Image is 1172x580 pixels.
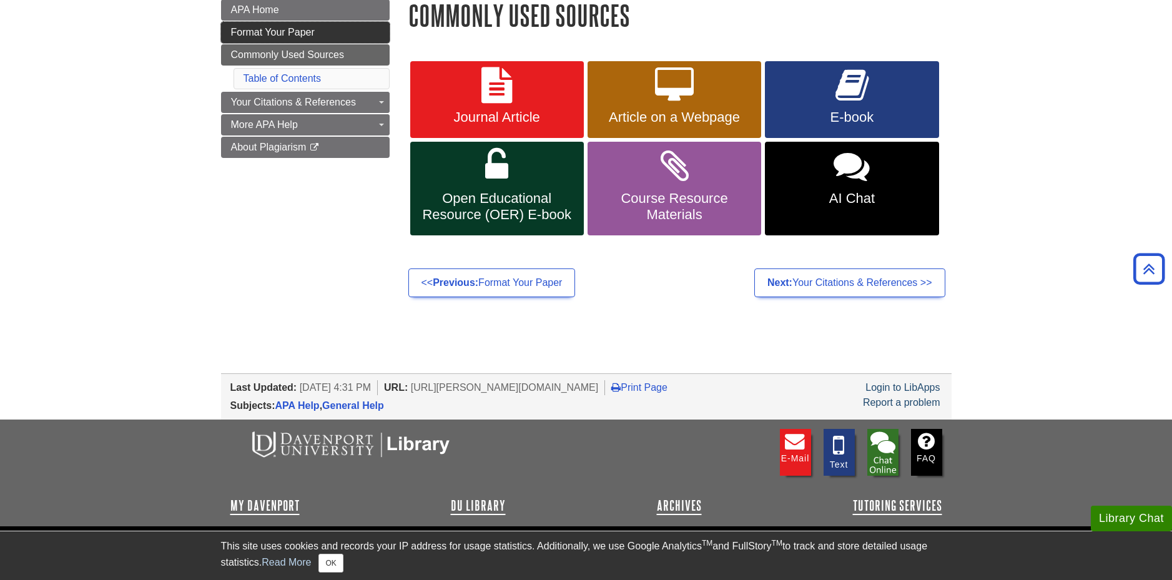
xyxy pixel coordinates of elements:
[702,539,712,548] sup: TM
[765,61,938,139] a: E-book
[588,142,761,235] a: Course Resource Materials
[231,4,279,15] span: APA Home
[230,382,297,393] span: Last Updated:
[300,382,371,393] span: [DATE] 4:31 PM
[867,429,899,476] li: Chat with Library
[384,382,408,393] span: URL:
[597,109,752,125] span: Article on a Webpage
[221,22,390,43] a: Format Your Paper
[410,61,584,139] a: Journal Article
[767,277,792,288] strong: Next:
[597,190,752,223] span: Course Resource Materials
[863,397,940,408] a: Report a problem
[853,498,942,513] a: Tutoring Services
[774,190,929,207] span: AI Chat
[231,119,298,130] span: More APA Help
[244,73,322,84] a: Table of Contents
[420,109,574,125] span: Journal Article
[221,44,390,66] a: Commonly Used Sources
[408,268,576,297] a: <<Previous:Format Your Paper
[262,557,311,568] a: Read More
[411,382,599,393] span: [URL][PERSON_NAME][DOMAIN_NAME]
[231,49,344,60] span: Commonly Used Sources
[657,498,702,513] a: Archives
[774,109,929,125] span: E-book
[309,144,320,152] i: This link opens in a new window
[230,498,300,513] a: My Davenport
[867,429,899,476] img: Library Chat
[221,114,390,135] a: More APA Help
[588,61,761,139] a: Article on a Webpage
[231,27,315,37] span: Format Your Paper
[275,400,384,411] span: ,
[231,97,356,107] span: Your Citations & References
[865,382,940,393] a: Login to LibApps
[230,429,468,459] img: DU Libraries
[420,190,574,223] span: Open Educational Resource (OER) E-book
[221,539,952,573] div: This site uses cookies and records your IP address for usage statistics. Additionally, we use Goo...
[221,137,390,158] a: About Plagiarism
[231,142,307,152] span: About Plagiarism
[754,268,945,297] a: Next:Your Citations & References >>
[275,400,320,411] a: APA Help
[318,554,343,573] button: Close
[410,142,584,235] a: Open Educational Resource (OER) E-book
[611,382,667,393] a: Print Page
[451,498,506,513] a: DU Library
[780,429,811,476] a: E-mail
[221,92,390,113] a: Your Citations & References
[824,429,855,476] a: Text
[911,429,942,476] a: FAQ
[230,400,275,411] span: Subjects:
[1129,260,1169,277] a: Back to Top
[772,539,782,548] sup: TM
[322,400,384,411] a: General Help
[611,382,621,392] i: Print Page
[433,277,478,288] strong: Previous:
[1091,506,1172,531] button: Library Chat
[765,142,938,235] a: AI Chat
